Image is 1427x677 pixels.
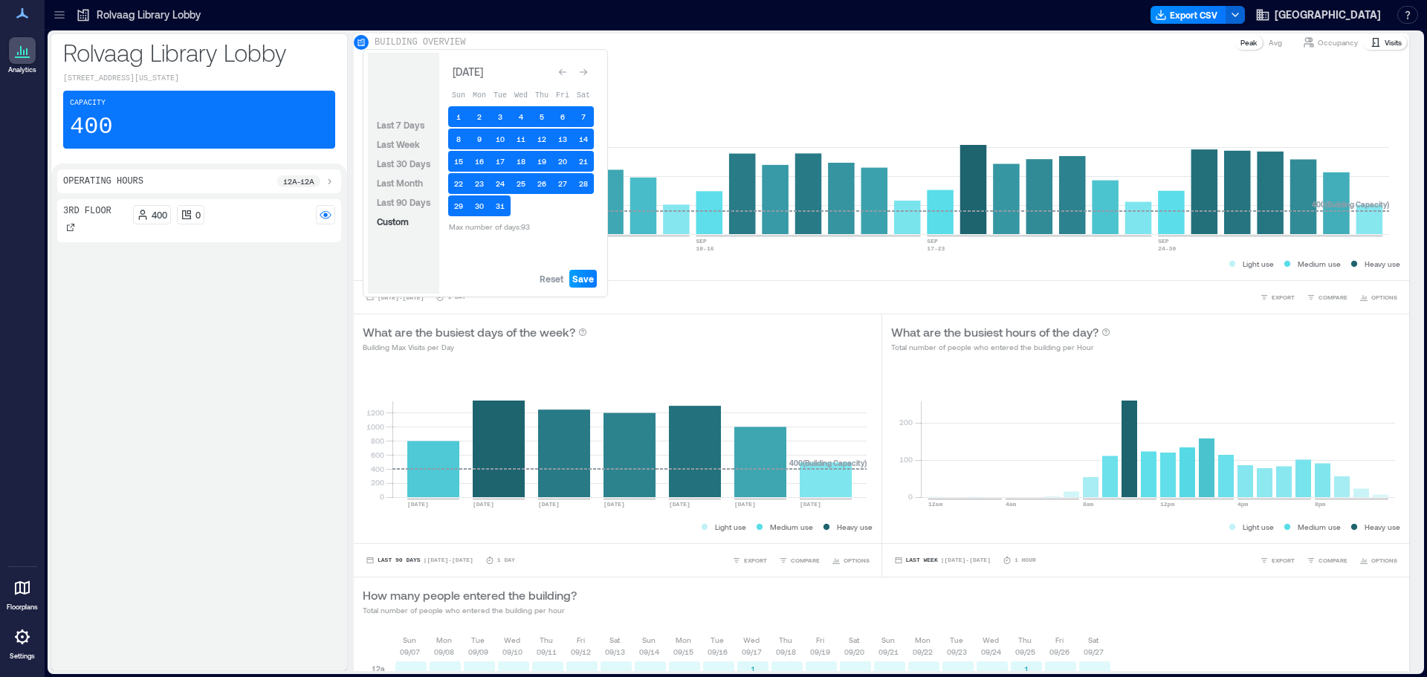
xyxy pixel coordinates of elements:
p: Medium use [1298,258,1341,270]
p: Operating Hours [63,175,143,187]
text: 8pm [1315,501,1326,508]
span: Max number of days: 93 [449,222,530,231]
button: 23 [469,173,490,194]
button: Last Month [374,174,426,192]
th: Tuesday [490,84,511,105]
tspan: 100 [899,455,912,464]
button: Reset [537,270,566,288]
p: Fri [1055,634,1064,646]
button: 18 [511,151,531,172]
p: [STREET_ADDRESS][US_STATE] [63,73,335,85]
p: Avg [1269,36,1282,48]
tspan: 1000 [366,422,384,431]
p: 09/17 [742,646,762,658]
button: Last 30 Days [374,155,433,172]
span: Last 90 Days [377,197,430,207]
button: 12 [531,129,552,149]
span: [GEOGRAPHIC_DATA] [1275,7,1381,22]
p: 09/26 [1049,646,1070,658]
button: COMPARE [1304,290,1350,305]
button: EXPORT [1257,290,1298,305]
p: 09/11 [537,646,557,658]
button: 1 [448,106,469,127]
button: Save [569,270,597,288]
th: Thursday [531,84,552,105]
button: EXPORT [729,553,770,568]
p: Rolvaag Library Lobby [97,7,201,22]
button: EXPORT [1257,553,1298,568]
p: Heavy use [1365,258,1400,270]
button: Custom [374,213,412,230]
button: Last 90 Days |[DATE]-[DATE] [363,553,476,568]
p: Peak [1240,36,1257,48]
p: 09/14 [639,646,659,658]
a: Settings [4,619,40,665]
p: Analytics [8,65,36,74]
button: 10 [490,129,511,149]
button: [DATE]-[DATE] [363,290,427,305]
button: [GEOGRAPHIC_DATA] [1251,3,1385,27]
div: [DATE] [448,63,487,81]
span: Last Month [377,178,423,188]
p: 09/08 [434,646,454,658]
p: Wed [504,634,520,646]
span: Tue [494,91,507,100]
button: Last Week [374,135,423,153]
p: 09/10 [502,646,522,658]
text: 12am [928,501,942,508]
button: 21 [573,151,594,172]
button: COMPARE [1304,553,1350,568]
span: OPTIONS [1371,293,1397,302]
p: 09/19 [810,646,830,658]
span: COMPARE [1318,293,1347,302]
text: 4pm [1237,501,1249,508]
span: Save [572,273,594,285]
button: 27 [552,173,573,194]
p: 09/13 [605,646,625,658]
span: Custom [377,216,409,227]
span: Fri [556,91,569,100]
span: Last Week [377,139,420,149]
p: Thu [1018,634,1032,646]
text: 10-16 [696,245,714,252]
text: SEP [927,238,938,244]
tspan: 400 [371,464,384,473]
text: 4am [1006,501,1017,508]
button: 4 [511,106,531,127]
button: Last 7 Days [374,116,427,134]
button: 20 [552,151,573,172]
p: Light use [1243,521,1274,533]
text: [DATE] [669,501,690,508]
tspan: 800 [371,436,384,445]
p: Sun [403,634,416,646]
span: Last 30 Days [377,158,430,169]
button: 2 [469,106,490,127]
p: Settings [10,652,35,661]
p: Floorplans [7,603,38,612]
span: Mon [473,91,486,100]
button: 8 [448,129,469,149]
button: 14 [573,129,594,149]
th: Saturday [573,84,594,105]
button: Last 90 Days [374,193,433,211]
button: 25 [511,173,531,194]
tspan: 1200 [366,408,384,417]
p: 400 [70,112,113,142]
p: 09/12 [571,646,591,658]
button: 11 [511,129,531,149]
p: 09/07 [400,646,420,658]
p: Fri [577,634,585,646]
p: Heavy use [1365,521,1400,533]
p: 09/16 [708,646,728,658]
text: 24-30 [1158,245,1176,252]
p: 09/09 [468,646,488,658]
text: SEP [696,238,708,244]
p: 09/20 [844,646,864,658]
span: Wed [514,91,528,100]
button: 31 [490,195,511,216]
p: Mon [915,634,931,646]
a: Analytics [4,33,41,79]
button: 24 [490,173,511,194]
span: Thu [535,91,549,100]
p: 09/23 [947,646,967,658]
